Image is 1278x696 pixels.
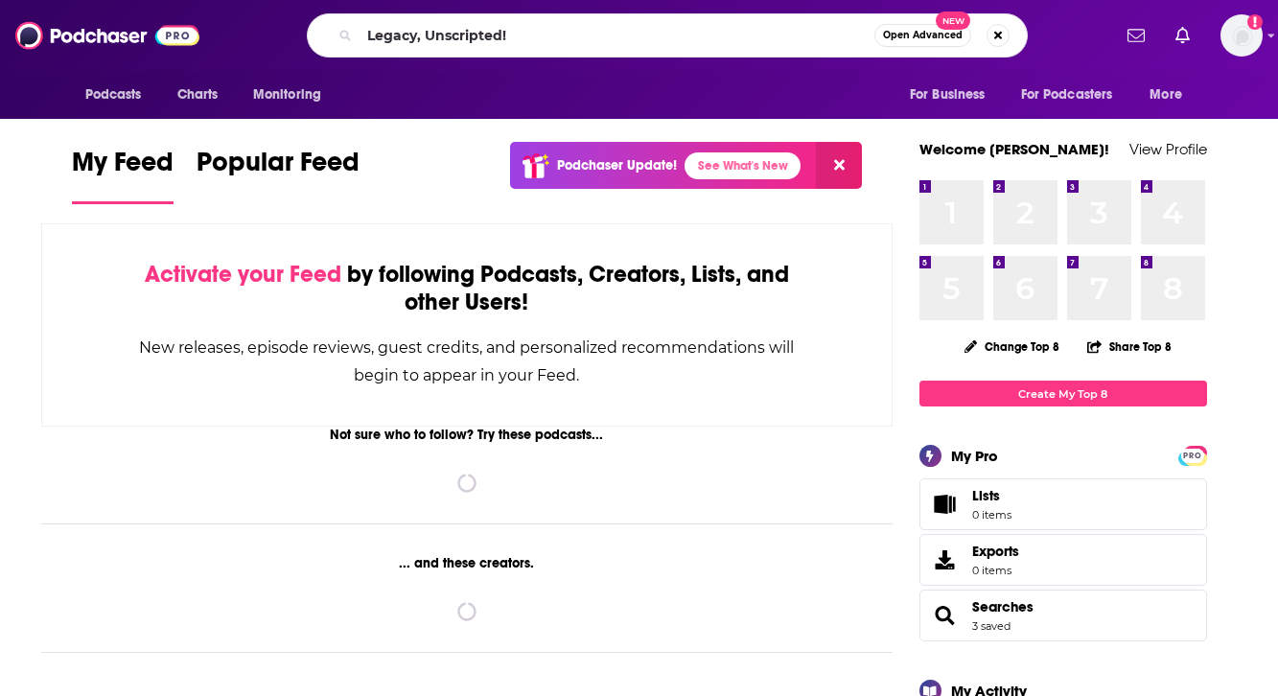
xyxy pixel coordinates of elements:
a: Welcome [PERSON_NAME]! [919,140,1109,158]
a: Create My Top 8 [919,381,1207,406]
span: Exports [972,543,1019,560]
div: Search podcasts, credits, & more... [307,13,1028,58]
p: Podchaser Update! [557,157,677,174]
span: Open Advanced [883,31,963,40]
span: Lists [972,487,1011,504]
span: Charts [177,81,219,108]
a: PRO [1181,448,1204,462]
span: Lists [926,491,964,518]
svg: Add a profile image [1247,14,1263,30]
button: Open AdvancedNew [874,24,971,47]
span: Lists [972,487,1000,504]
a: 3 saved [972,619,1011,633]
div: ... and these creators. [41,555,894,571]
a: Searches [972,598,1034,615]
span: 0 items [972,508,1011,522]
a: View Profile [1129,140,1207,158]
button: open menu [1136,77,1206,113]
span: Activate your Feed [145,260,341,289]
a: Show notifications dropdown [1120,19,1152,52]
div: Not sure who to follow? Try these podcasts... [41,427,894,443]
div: by following Podcasts, Creators, Lists, and other Users! [138,261,797,316]
span: PRO [1181,449,1204,463]
span: Podcasts [85,81,142,108]
span: Searches [919,590,1207,641]
img: User Profile [1220,14,1263,57]
a: Exports [919,534,1207,586]
a: Charts [165,77,230,113]
div: My Pro [951,447,998,465]
a: Show notifications dropdown [1168,19,1197,52]
button: open menu [896,77,1010,113]
img: Podchaser - Follow, Share and Rate Podcasts [15,17,199,54]
span: New [936,12,970,30]
input: Search podcasts, credits, & more... [360,20,874,51]
span: Monitoring [253,81,321,108]
button: Show profile menu [1220,14,1263,57]
a: Lists [919,478,1207,530]
button: Share Top 8 [1086,328,1173,365]
span: For Business [910,81,986,108]
a: Popular Feed [197,146,360,204]
button: open menu [1009,77,1141,113]
button: open menu [72,77,167,113]
a: Searches [926,602,964,629]
button: Change Top 8 [953,335,1072,359]
span: Logged in as mgalandak [1220,14,1263,57]
span: 0 items [972,564,1019,577]
a: See What's New [685,152,801,179]
span: For Podcasters [1021,81,1113,108]
button: open menu [240,77,346,113]
span: Popular Feed [197,146,360,190]
div: New releases, episode reviews, guest credits, and personalized recommendations will begin to appe... [138,334,797,389]
span: Exports [926,546,964,573]
span: My Feed [72,146,174,190]
a: My Feed [72,146,174,204]
span: More [1150,81,1182,108]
